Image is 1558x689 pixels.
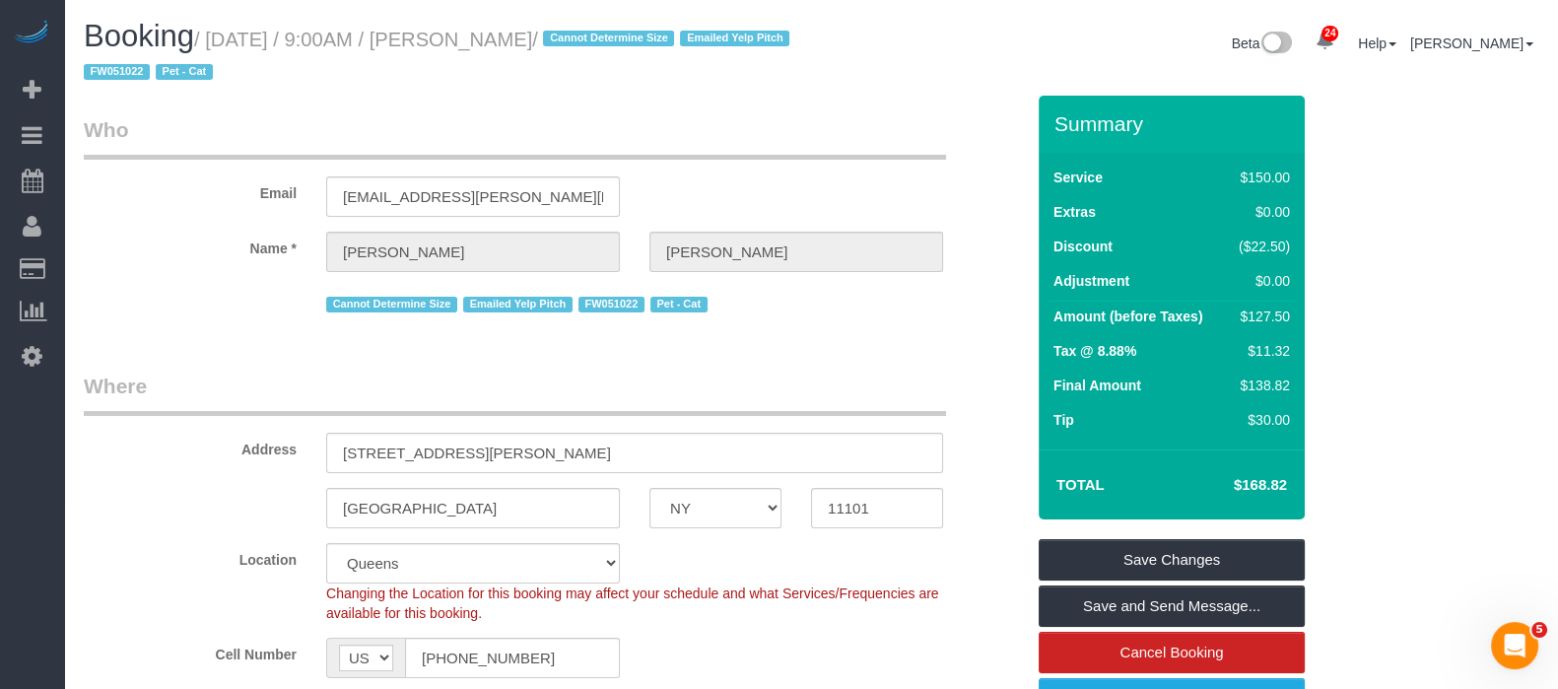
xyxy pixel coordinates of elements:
[69,543,311,570] label: Location
[1232,341,1291,361] div: $11.32
[1321,26,1338,41] span: 24
[1232,271,1291,291] div: $0.00
[1053,168,1103,187] label: Service
[84,19,194,53] span: Booking
[326,232,620,272] input: First Name
[69,433,311,459] label: Address
[326,586,939,621] span: Changing the Location for this booking may affect your schedule and what Services/Frequencies are...
[1259,32,1292,57] img: New interface
[69,176,311,203] label: Email
[1053,410,1074,430] label: Tip
[1039,632,1305,673] a: Cancel Booking
[1491,622,1538,669] iframe: Intercom live chat
[1531,622,1547,638] span: 5
[1232,35,1293,51] a: Beta
[1053,237,1113,256] label: Discount
[1053,202,1096,222] label: Extras
[84,115,946,160] legend: Who
[69,638,311,664] label: Cell Number
[1232,202,1291,222] div: $0.00
[1232,307,1291,326] div: $127.50
[649,232,943,272] input: Last Name
[1358,35,1396,51] a: Help
[1053,341,1136,361] label: Tax @ 8.88%
[680,31,789,46] span: Emailed Yelp Pitch
[1232,410,1291,430] div: $30.00
[811,488,943,528] input: Zip Code
[650,297,708,312] span: Pet - Cat
[1039,586,1305,627] a: Save and Send Message...
[1232,168,1291,187] div: $150.00
[1410,35,1533,51] a: [PERSON_NAME]
[1056,476,1105,493] strong: Total
[84,372,946,416] legend: Where
[326,297,457,312] span: Cannot Determine Size
[1175,477,1287,494] h4: $168.82
[1053,376,1141,395] label: Final Amount
[156,64,213,80] span: Pet - Cat
[1053,271,1129,291] label: Adjustment
[1232,237,1291,256] div: ($22.50)
[1232,376,1291,395] div: $138.82
[1053,307,1202,326] label: Amount (before Taxes)
[69,232,311,258] label: Name *
[405,638,620,678] input: Cell Number
[326,176,620,217] input: Email
[84,64,150,80] span: FW051022
[1306,20,1344,63] a: 24
[578,297,644,312] span: FW051022
[463,297,573,312] span: Emailed Yelp Pitch
[1039,539,1305,581] a: Save Changes
[1054,112,1295,135] h3: Summary
[84,29,795,84] small: / [DATE] / 9:00AM / [PERSON_NAME]
[12,20,51,47] img: Automaid Logo
[326,488,620,528] input: City
[543,31,674,46] span: Cannot Determine Size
